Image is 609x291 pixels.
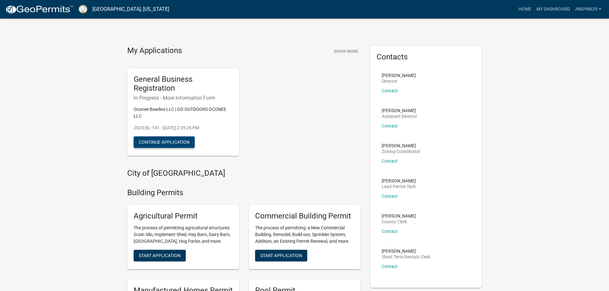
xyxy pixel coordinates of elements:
h5: Agricultural Permit [134,211,233,221]
a: Home [516,3,534,15]
img: Putnam County, Georgia [79,5,87,13]
h5: Commercial Building Permit [255,211,354,221]
p: [PERSON_NAME] [382,179,416,183]
span: Start Application [260,253,302,258]
h4: My Applications [127,46,182,56]
a: Contact [382,194,398,199]
p: Director [382,79,416,83]
button: Show More [331,46,361,57]
h6: In Progress - More Information Form [134,95,233,101]
button: Start Application [255,250,307,261]
a: My Dashboard [534,3,573,15]
p: [PERSON_NAME] [382,214,416,218]
span: Start Application [139,253,181,258]
h5: Contacts [377,52,476,62]
a: [GEOGRAPHIC_DATA], [US_STATE] [92,4,169,15]
p: Assistant Director [382,114,417,119]
a: Contact [382,229,398,234]
p: Oconee Bowline LLC | GO OUTDOORS OCONEE LLC [134,106,233,119]
button: Continue Application [134,136,195,148]
a: Contact [382,123,398,128]
p: The process of permitting: a New Commercial Building, Remodel, Build-out, Sprinkler System, Addit... [255,225,354,245]
a: AndyN629 [573,3,604,15]
p: County Clerk [382,219,416,224]
p: [PERSON_NAME] [382,73,416,78]
a: Contact [382,88,398,93]
p: [PERSON_NAME] [382,249,430,253]
a: Contact [382,158,398,164]
a: Contact [382,264,398,269]
p: Short Term Rentals Clerk [382,255,430,259]
p: [PERSON_NAME] [382,143,420,148]
p: The process of permitting agricultural structures: Grain Silo, Implement Shed, Hay Barn, Dairy Ba... [134,225,233,245]
p: [PERSON_NAME] [382,108,417,113]
h4: City of [GEOGRAPHIC_DATA] [127,169,361,178]
p: Zoning Coordinator [382,149,420,154]
h5: General Business Registration [134,75,233,93]
p: 2025-BL-141 - [DATE] 2:35:26 PM [134,125,233,131]
button: Start Application [134,250,186,261]
p: Lead Permit Tech [382,184,416,189]
h4: Building Permits [127,188,361,197]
